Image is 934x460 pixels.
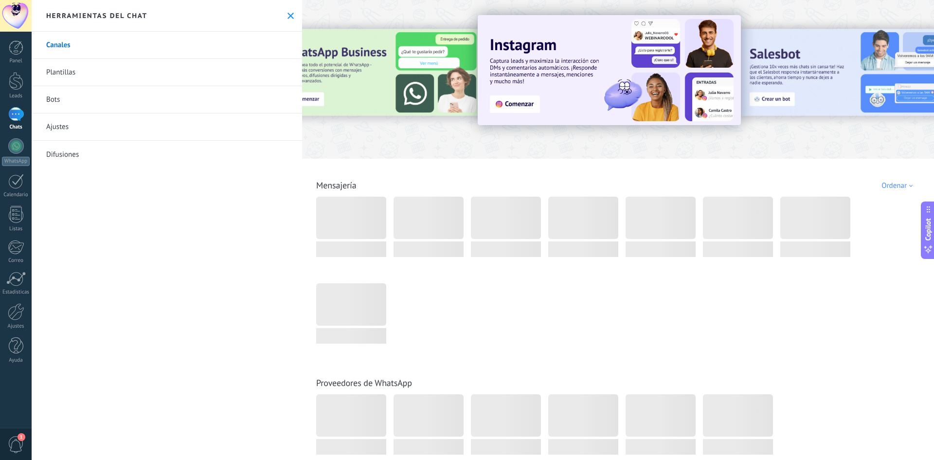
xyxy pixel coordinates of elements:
img: Slide 3 [275,29,482,116]
span: Copilot [923,218,933,240]
div: Calendario [2,192,30,198]
div: Panel [2,58,30,64]
div: Listas [2,226,30,232]
a: Ajustes [32,113,302,141]
a: Bots [32,86,302,113]
div: Chats [2,124,30,130]
div: Leads [2,93,30,99]
div: Correo [2,258,30,264]
a: Plantillas [32,59,302,86]
a: Proveedores de WhatsApp [316,377,412,388]
div: WhatsApp [2,157,30,166]
div: Ajustes [2,323,30,330]
div: Ordenar [881,181,916,190]
span: 1 [18,433,25,441]
div: Ayuda [2,357,30,364]
a: Difusiones [32,141,302,168]
a: Canales [32,32,302,59]
div: Estadísticas [2,289,30,295]
h2: Herramientas del chat [46,11,147,20]
img: Slide 1 [478,15,741,125]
